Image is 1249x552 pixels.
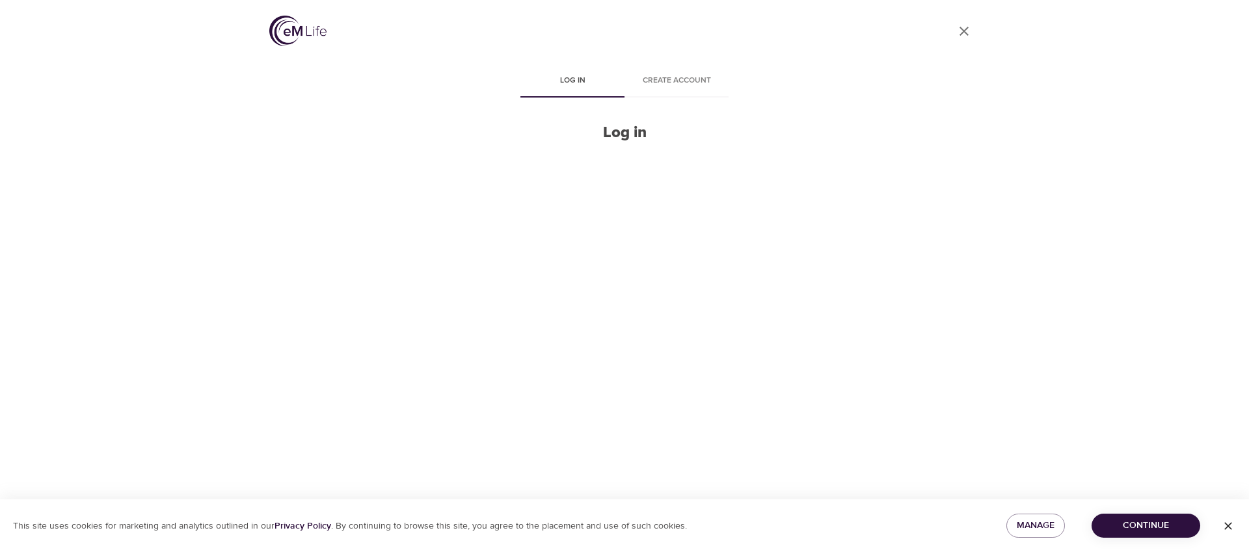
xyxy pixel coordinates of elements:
div: disabled tabs example [520,66,729,98]
a: close [948,16,980,47]
img: logo [269,16,327,46]
span: Log in [528,74,617,88]
span: Manage [1017,518,1054,534]
span: Create account [632,74,721,88]
span: Continue [1102,518,1190,534]
h2: Log in [520,124,729,142]
button: Manage [1006,514,1065,538]
button: Continue [1092,514,1200,538]
a: Privacy Policy [275,520,331,532]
